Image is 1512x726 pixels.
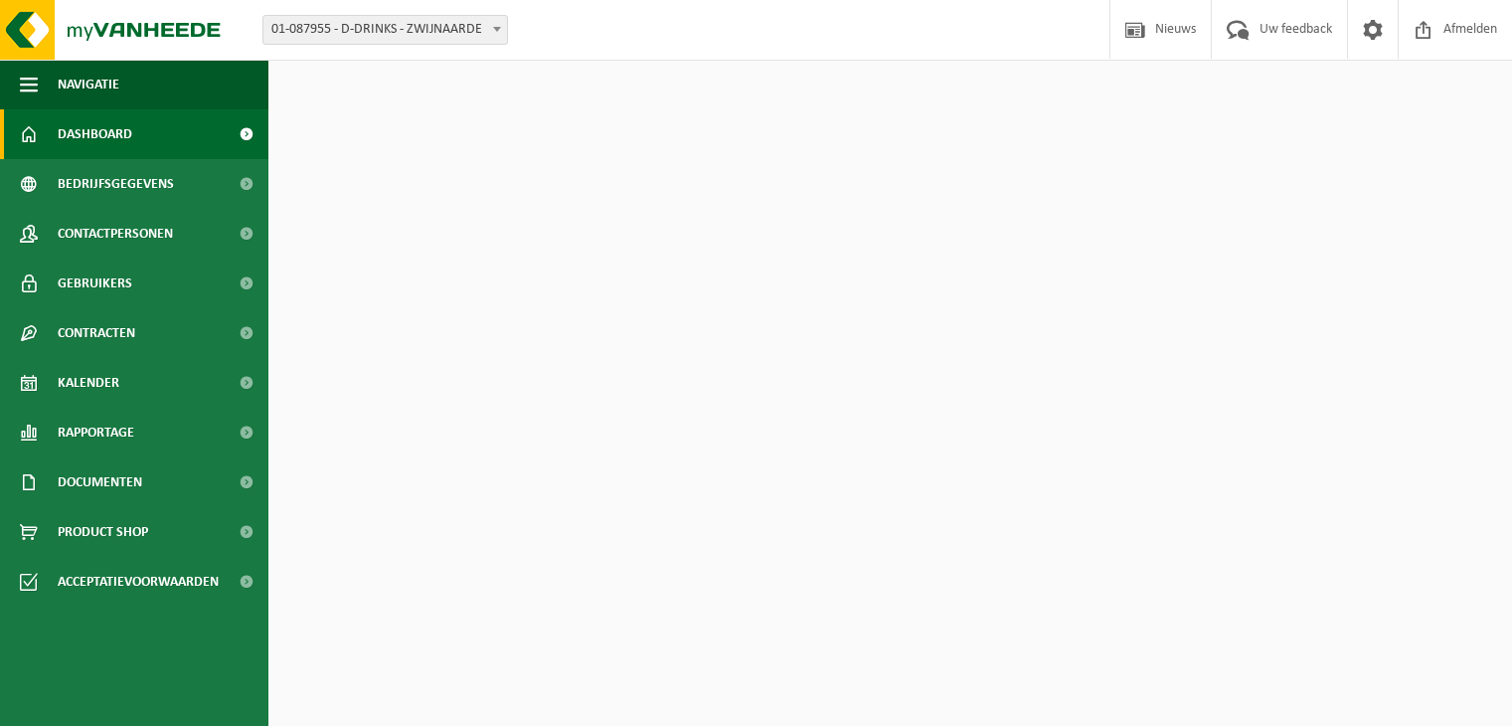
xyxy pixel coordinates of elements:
span: Dashboard [58,109,132,159]
span: Bedrijfsgegevens [58,159,174,209]
span: 01-087955 - D-DRINKS - ZWIJNAARDE [263,16,507,44]
span: Rapportage [58,408,134,457]
span: Acceptatievoorwaarden [58,557,219,607]
span: Kalender [58,358,119,408]
span: Contracten [58,308,135,358]
span: Contactpersonen [58,209,173,259]
span: 01-087955 - D-DRINKS - ZWIJNAARDE [262,15,508,45]
span: Navigatie [58,60,119,109]
span: Documenten [58,457,142,507]
span: Gebruikers [58,259,132,308]
span: Product Shop [58,507,148,557]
